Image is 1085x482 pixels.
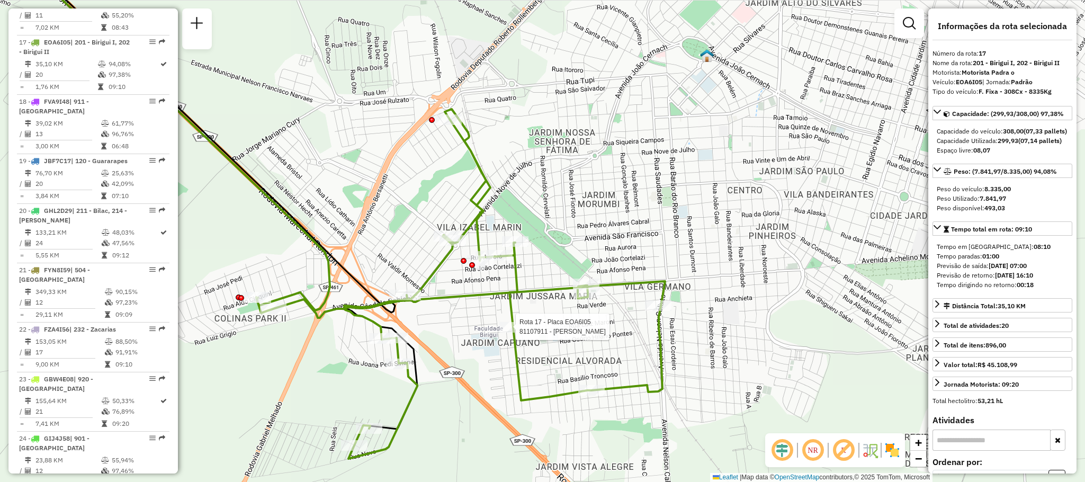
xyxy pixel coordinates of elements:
em: Rota exportada [159,435,165,441]
td: 39,02 KM [35,118,101,129]
a: Exibir filtros [899,13,920,34]
span: Tempo total em rota: 09:10 [951,225,1032,233]
span: | 901 - [GEOGRAPHIC_DATA] [19,434,89,452]
em: Opções [149,98,156,104]
em: Opções [149,39,156,45]
a: Leaflet [713,474,738,481]
em: Rota exportada [159,39,165,45]
span: | Jornada: [982,78,1033,86]
td: / [19,10,24,21]
strong: F. Fixa - 308Cx - 8335Kg [979,87,1052,95]
span: FYN8I59 [44,266,70,274]
strong: 00:18 [1017,281,1034,289]
strong: 7.841,97 [980,194,1006,202]
em: Rota exportada [159,157,165,164]
td: / [19,238,24,248]
td: 155,64 KM [35,396,101,406]
td: 3,84 KM [35,191,101,201]
td: 09:20 [112,418,159,429]
i: % de utilização do peso [98,61,106,67]
td: 21 [35,406,101,417]
i: % de utilização da cubagem [102,240,110,246]
td: 42,09% [111,178,165,189]
a: Total de itens:896,00 [932,337,1072,352]
td: 3,00 KM [35,141,101,151]
div: Peso Utilizado: [937,194,1068,203]
div: Tipo do veículo: [932,87,1072,96]
strong: 08:10 [1034,243,1051,251]
i: % de utilização do peso [102,229,110,236]
i: Distância Total [25,120,31,127]
i: Distância Total [25,338,31,345]
td: / [19,466,24,476]
img: Exibir/Ocultar setores [884,442,901,459]
span: 24 - [19,434,89,452]
div: Capacidade: (299,93/308,00) 97,38% [932,122,1072,159]
strong: 896,00 [985,341,1006,349]
td: / [19,178,24,189]
strong: R$ 45.108,99 [978,361,1017,369]
i: Distância Total [25,398,31,404]
span: 18 - [19,97,89,115]
td: 55,20% [111,10,165,21]
div: Tempo total em rota: 09:10 [932,238,1072,294]
span: 22 - [19,325,116,333]
i: Total de Atividades [25,72,31,78]
i: % de utilização do peso [101,120,109,127]
i: Tempo total em rota [101,193,106,199]
i: Rota otimizada [160,229,167,236]
span: + [915,436,922,449]
td: / [19,129,24,139]
div: Total de itens: [944,341,1006,350]
i: % de utilização da cubagem [101,468,109,474]
span: Peso do veículo: [937,185,1011,193]
div: Motorista: [932,68,1072,77]
img: Fluxo de ruas [862,442,878,459]
div: Espaço livre: [937,146,1068,155]
td: 08:43 [111,22,165,33]
i: % de utilização da cubagem [105,299,113,306]
em: Opções [149,376,156,382]
i: Rota otimizada [160,61,167,67]
i: % de utilização da cubagem [105,349,113,355]
em: Rota exportada [159,98,165,104]
strong: [DATE] 16:10 [995,271,1033,279]
strong: [DATE] 07:00 [989,262,1027,270]
td: = [19,418,24,429]
strong: 08,07 [973,146,990,154]
em: Rota exportada [159,376,165,382]
div: Peso: (7.841,97/8.335,00) 94,08% [932,180,1072,217]
i: Rota otimizada [160,398,167,404]
em: Opções [149,266,156,273]
strong: (07,14 pallets) [1018,137,1062,145]
a: Nova sessão e pesquisa [186,13,208,37]
td: 1,76 KM [35,82,97,92]
i: Total de Atividades [25,240,31,246]
span: | 232 - Zacarias [69,325,116,333]
a: Zoom in [910,435,926,451]
i: Total de Atividades [25,12,31,19]
td: / [19,69,24,80]
i: % de utilização do peso [101,457,109,463]
span: JBF7C17 [44,157,71,165]
span: | 120 - Guararapes [71,157,128,165]
td: / [19,297,24,308]
strong: EOA6I05 [956,78,982,86]
span: EOA6I05 [44,38,70,46]
strong: 01:00 [982,252,999,260]
div: Nome da rota: [932,58,1072,68]
td: 29,11 KM [35,309,104,320]
i: Total de Atividades [25,468,31,474]
div: Tempo paradas: [937,252,1068,261]
i: Total de Atividades [25,181,31,187]
td: 17 [35,347,104,358]
td: 25,63% [111,168,165,178]
td: 61,77% [111,118,165,129]
div: Número da rota: [932,49,1072,58]
a: Distância Total:35,10 KM [932,298,1072,313]
td: = [19,309,24,320]
td: 97,46% [111,466,165,476]
td: 12 [35,466,101,476]
td: 07:10 [111,191,165,201]
td: 09:10 [108,82,159,92]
